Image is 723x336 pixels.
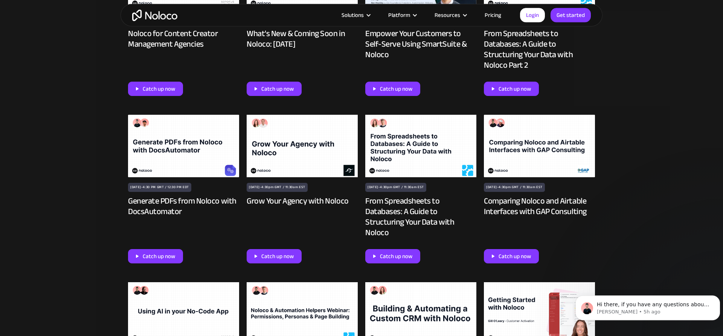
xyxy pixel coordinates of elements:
div: Noloco for Content Creator Management Agencies [128,28,239,49]
div: 4:30pm GMT / 11:30am EST [380,183,424,192]
div: Catch up now [499,251,531,261]
div: Comparing Noloco and Airtable Interfaces with GAP Consulting [484,196,595,217]
div: Catch up now [380,251,412,261]
div: 4:30pm GMT / 11:30am EST [261,183,305,192]
div: 4:30 PM GMT / 12:30 PM EDT [143,183,189,192]
div: [DATE] [130,183,141,192]
div: Catch up now [499,84,531,94]
iframe: Intercom notifications message [572,280,723,332]
a: Login [520,8,545,22]
div: Catch up now [143,251,175,261]
div: [DATE] [249,183,260,192]
div: - [497,183,499,192]
a: Get started [551,8,591,22]
div: [DATE] [368,183,378,192]
div: Empower Your Customers to Self-Serve Using SmartSuite & Noloco [365,28,476,60]
div: [DATE] [486,183,497,192]
div: Resources [425,10,475,20]
div: - [260,183,262,192]
div: What's New & Coming Soon in Noloco: [DATE] [247,28,358,49]
a: [DATE]-4:30pm GMT / 11:30am ESTGrow Your Agency with NolocoCatch up now [247,115,358,263]
div: Grow Your Agency with Noloco [247,196,358,206]
div: Catch up now [143,84,175,94]
a: Pricing [475,10,511,20]
div: Platform [379,10,425,20]
div: Catch up now [380,84,412,94]
div: - [141,183,143,192]
div: Catch up now [261,251,294,261]
a: [DATE]-4:30pm GMT / 11:30am ESTComparing Noloco and Airtable Interfaces with GAP ConsultingCatch ... [484,115,595,263]
div: Solutions [342,10,364,20]
div: From Spreadsheets to Databases: A Guide to Structuring Your Data with Noloco Part 2 [484,28,595,70]
a: [DATE]-4:30pm GMT / 11:30am ESTFrom Spreadsheets to Databases: A Guide to Structuring Your Data w... [365,115,476,263]
a: home [132,9,177,21]
a: [DATE]-4:30 PM GMT / 12:30 PM EDTGenerate PDFs from Noloco with DocsAutomatorCatch up now [128,115,239,263]
div: Platform [388,10,410,20]
div: Solutions [332,10,379,20]
div: Resources [435,10,460,20]
div: Catch up now [261,84,294,94]
div: Generate PDFs from Noloco with DocsAutomator [128,196,239,217]
div: From Spreadsheets to Databases: A Guide to Structuring Your Data with Noloco [365,196,476,238]
div: 4:30pm GMT / 11:30am EST [499,183,542,192]
div: - [378,183,380,192]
